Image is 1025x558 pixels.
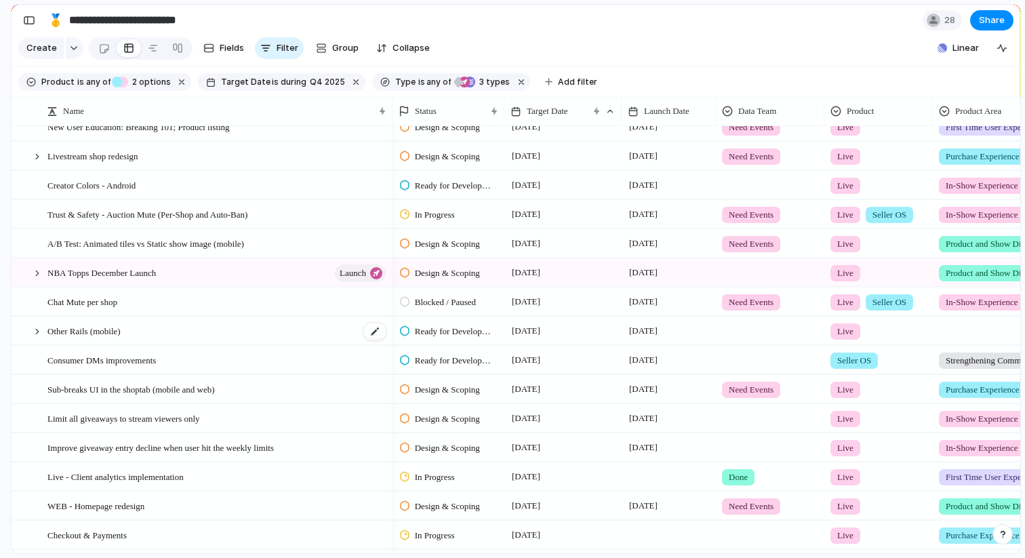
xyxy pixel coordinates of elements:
span: Live [837,412,853,426]
span: Purchase Experience [946,150,1020,163]
span: [DATE] [508,410,544,426]
span: [DATE] [626,294,661,310]
button: isany of [75,75,113,89]
span: Design & Scoping [415,383,480,397]
span: Ready for Development [415,354,493,367]
span: [DATE] [626,206,661,222]
span: In-Show Experience [946,441,1018,455]
span: Improve giveaway entry decline when user hit the weekly limits [47,439,274,455]
span: [DATE] [508,206,544,222]
span: Product [847,104,874,118]
span: [DATE] [626,410,661,426]
button: isany of [416,75,454,89]
span: Done [729,471,748,484]
span: In Progress [415,529,455,542]
span: Seller OS [872,296,906,309]
span: Seller OS [837,354,871,367]
span: Livestream shop redesign [47,148,138,163]
span: Seller OS [872,208,906,222]
span: Data Team [738,104,776,118]
span: Live [837,150,853,163]
span: Consumer DMs improvements [47,352,156,367]
span: [DATE] [508,264,544,281]
span: Type [395,76,416,88]
span: Design & Scoping [415,150,480,163]
button: Share [970,10,1013,31]
span: Live [837,121,853,134]
span: Other Rails (mobile) [47,323,121,338]
span: Live [837,296,853,309]
span: Linear [952,41,979,55]
button: Fields [198,37,249,59]
span: Blocked / Paused [415,296,476,309]
span: [DATE] [508,235,544,252]
span: Live [837,179,853,193]
button: Filter [255,37,304,59]
div: 🥇 [48,11,63,29]
span: [DATE] [626,381,661,397]
span: Product Area [955,104,1001,118]
span: Purchase Experience [946,529,1020,542]
span: Live [837,208,853,222]
span: Q4 2025 [310,76,345,88]
span: [DATE] [508,352,544,368]
button: Group [309,37,365,59]
span: Collapse [393,41,430,55]
span: NBA Topps December Launch [47,264,156,280]
span: Live [837,383,853,397]
span: [DATE] [626,119,661,135]
span: options [128,76,171,88]
span: Limit all giveaways to stream viewers only [47,410,200,426]
span: Share [979,14,1005,27]
button: Create [18,37,64,59]
span: A/B Test: Animated tiles vs Static show image (mobile) [47,235,244,251]
span: Live - Client analytics implementation [47,469,184,484]
span: In-Show Experience [946,208,1018,222]
span: In-Show Experience [946,179,1018,193]
span: [DATE] [626,264,661,281]
span: Need Events [729,296,773,309]
span: Live [837,529,853,542]
span: 3 [475,77,486,87]
span: Ready for Development [415,179,493,193]
span: [DATE] [508,323,544,339]
span: Filter [277,41,298,55]
span: Design & Scoping [415,412,480,426]
button: Q4 2025 [307,75,348,89]
span: is [272,76,279,88]
span: Chat Mute per shop [47,294,117,309]
span: Trust & Safety - Auction Mute (Per-Shop and Auto-Ban) [47,206,247,222]
span: In Progress [415,208,455,222]
span: Target Date [221,76,270,88]
button: Linear [932,38,984,58]
button: 🥇 [45,9,66,31]
button: isduring [270,75,308,89]
span: Need Events [729,237,773,251]
span: Need Events [729,500,773,513]
span: Group [332,41,359,55]
span: Status [415,104,437,118]
span: Launch Date [644,104,689,118]
span: launch [340,264,366,283]
span: [DATE] [626,439,661,456]
span: [DATE] [626,498,661,514]
span: 28 [944,14,959,27]
span: Live [837,500,853,513]
button: launch [335,264,386,282]
span: Live [837,325,853,338]
span: Live [837,471,853,484]
span: Need Events [729,121,773,134]
span: Target Date [527,104,568,118]
span: [DATE] [626,352,661,368]
span: any of [425,76,451,88]
span: types [475,76,510,88]
span: [DATE] [508,381,544,397]
span: In-Show Experience [946,296,1018,309]
button: 3 types [452,75,512,89]
span: [DATE] [508,177,544,193]
span: during [279,76,306,88]
span: Add filter [558,76,597,88]
span: Purchase Experience [946,383,1020,397]
span: [DATE] [508,294,544,310]
span: [DATE] [626,148,661,164]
